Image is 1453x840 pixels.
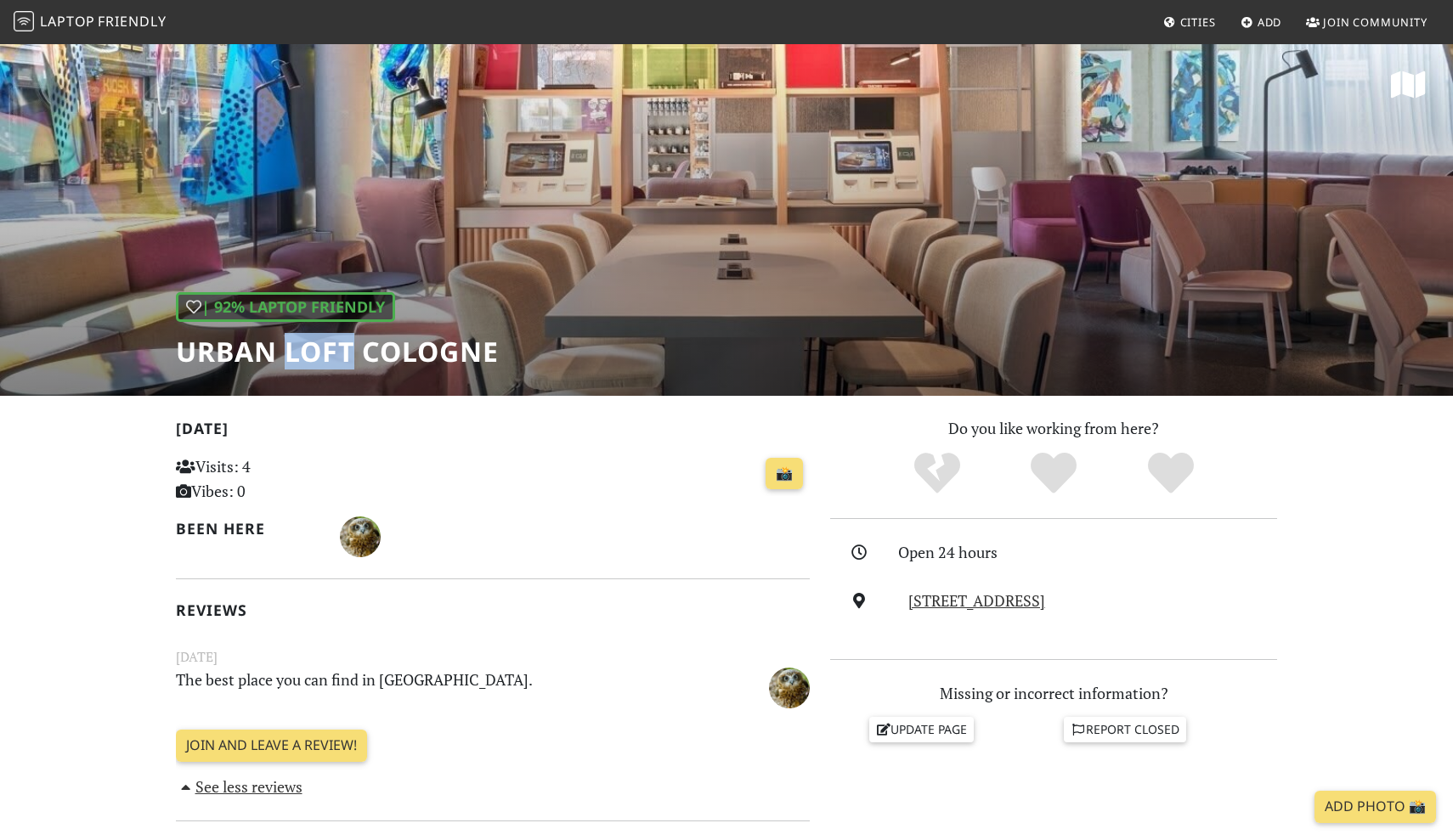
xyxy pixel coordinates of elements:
a: See less reviews [176,776,302,797]
h2: Been here [176,520,319,538]
a: 📸 [766,458,803,490]
div: Yes [995,450,1112,497]
p: Missing or incorrect information? [830,681,1277,706]
div: Open 24 hours [898,540,1287,565]
div: | 92% Laptop Friendly [176,292,395,322]
p: The best place you can find in [GEOGRAPHIC_DATA]. [166,668,711,706]
a: Add Photo 📸 [1314,791,1436,823]
img: LaptopFriendly [14,11,34,31]
a: Update page [869,717,975,742]
span: Join Community [1323,14,1428,30]
span: Максим Сабянин [340,525,381,545]
div: No [879,450,996,497]
span: Friendly [98,12,166,31]
p: Visits: 4 Vibes: 0 [176,454,374,504]
h2: [DATE] [176,420,810,444]
p: Do you like working from here? [830,416,1277,441]
small: [DATE] [166,646,820,668]
h2: Reviews [176,601,810,619]
img: 2954-maksim.jpg [769,668,810,708]
a: Report closed [1064,717,1186,742]
a: Join Community [1299,7,1434,37]
div: Definitely! [1112,450,1230,497]
span: Максим Сабянин [769,675,810,696]
a: LaptopFriendly LaptopFriendly [14,8,167,37]
a: Cities [1156,7,1223,37]
span: Laptop [40,12,95,31]
a: [STREET_ADDRESS] [908,590,1045,611]
span: Add [1258,14,1282,30]
a: Add [1234,7,1289,37]
a: Join and leave a review! [176,730,367,762]
img: 2954-maksim.jpg [340,516,381,557]
span: Cities [1180,14,1216,30]
h1: URBAN LOFT Cologne [176,335,499,368]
